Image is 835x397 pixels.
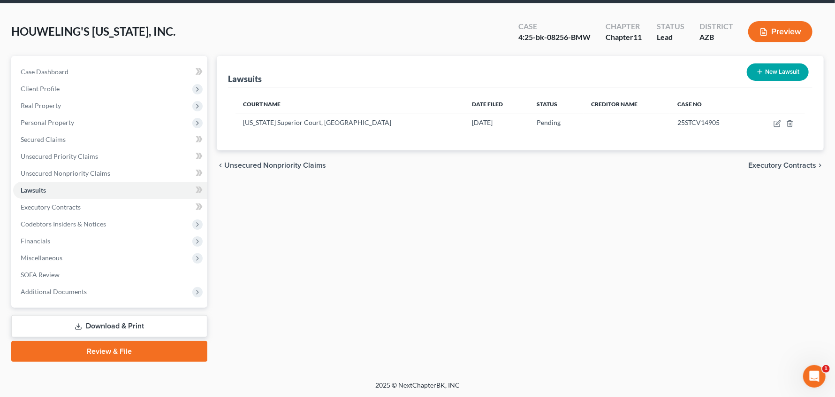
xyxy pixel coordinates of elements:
[677,101,702,108] span: Case No
[748,162,816,169] span: Executory Contracts
[699,32,733,43] div: AZB
[217,162,326,169] button: chevron_left Unsecured Nonpriority Claims
[9,147,106,154] span: Client Profile > Debtor Profile
[11,341,207,362] a: Review & File
[21,186,46,194] span: Lawsuits
[822,365,830,373] span: 1
[21,118,74,126] span: Personal Property
[13,199,207,216] a: Executory Contracts
[9,252,96,260] span: District Notes: [US_STATE]
[803,365,826,388] iframe: Intercom live chat
[472,101,503,108] span: Date Filed
[9,210,122,218] span: Client Profile > Joint Debtor Profile
[537,118,561,126] span: Pending
[747,63,809,81] button: New Lawsuit
[9,189,119,196] span: Client Profile > Debtor Addresses
[537,101,557,108] span: Status
[13,131,207,148] a: Secured Claims
[21,220,106,228] span: Codebtors Insiders & Notices
[699,21,733,32] div: District
[657,32,684,43] div: Lead
[224,162,326,169] span: Unsecured Nonpriority Claims
[9,125,121,133] span: Autosave Update - Sole Proprietor
[21,237,50,245] span: Financials
[9,168,118,175] span: Voluntary Petition - Debtor Name
[518,21,591,32] div: Case
[9,83,148,91] span: Voluntary Petition - Small Business Debtor
[243,101,281,108] span: Court Name
[633,32,642,41] span: 11
[243,118,391,126] span: [US_STATE] Superior Court, [GEOGRAPHIC_DATA]
[78,317,110,323] span: Messages
[11,24,175,38] span: HOUWELING'S [US_STATE], INC.
[606,32,642,43] div: Chapter
[606,21,642,32] div: Chapter
[21,203,81,211] span: Executory Contracts
[217,162,224,169] i: chevron_left
[21,169,110,177] span: Unsecured Nonpriority Claims
[748,21,812,42] button: Preview
[6,4,24,22] button: go back
[13,182,207,199] a: Lawsuits
[21,68,68,76] span: Case Dashboard
[7,26,181,44] input: Search for help
[472,118,493,126] span: [DATE]
[9,104,80,112] span: Debtor Questionnaire
[21,101,61,109] span: Real Property
[148,317,165,323] span: Help
[228,73,262,85] div: Lawsuits
[21,152,98,160] span: Unsecured Priority Claims
[167,31,175,39] div: Clear
[11,315,207,337] a: Download & Print
[13,266,207,283] a: SOFA Review
[13,63,207,80] a: Case Dashboard
[748,162,824,169] button: Executory Contracts chevron_right
[21,288,87,296] span: Additional Documents
[591,101,638,108] span: Creditor Name
[657,21,684,32] div: Status
[677,118,720,126] span: 25STCV14905
[82,5,107,21] h1: Help
[22,317,41,323] span: Home
[13,148,207,165] a: Unsecured Priority Claims
[9,62,121,70] span: Business Cases - Debtor Grouping
[62,293,125,331] button: Messages
[165,4,182,21] div: Close
[9,231,139,239] span: Voluntary Petition - Other Debtor Name
[816,162,824,169] i: chevron_right
[125,293,188,331] button: Help
[13,165,207,182] a: Unsecured Nonpriority Claims
[21,85,60,93] span: Client Profile
[21,271,60,279] span: SOFA Review
[21,254,62,262] span: Miscellaneous
[21,135,66,143] span: Secured Claims
[518,32,591,43] div: 4:25-bk-08256-BMW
